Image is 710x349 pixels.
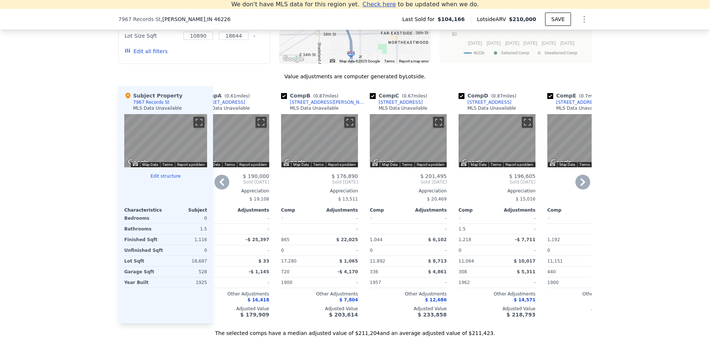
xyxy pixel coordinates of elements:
[459,224,496,234] div: 1.5
[506,162,533,167] a: Report a problem
[452,32,457,37] text: $0
[310,93,341,99] span: ( miles)
[133,99,169,105] div: 7967 Records St
[290,105,339,111] div: MLS Data Unavailable
[547,237,560,242] span: 1,192
[547,306,624,312] div: Adjusted Value
[428,269,447,274] span: $ 4,861
[167,277,207,288] div: 1925
[321,224,358,234] div: -
[498,213,535,223] div: -
[587,245,624,256] div: -
[313,162,324,167] a: Terms
[239,162,267,167] a: Report a problem
[290,99,367,105] div: [STREET_ADDRESS][PERSON_NAME]
[559,162,575,167] button: Map Data
[224,162,235,167] a: Terms
[467,99,511,105] div: [STREET_ADDRESS]
[379,105,427,111] div: MLS Data Unavailable
[487,41,501,46] text: [DATE]
[124,213,164,223] div: Bedrooms
[461,162,466,166] button: Keyboard shortcuts
[125,31,179,41] div: Lot Size Sqft
[281,306,358,312] div: Adjusted Value
[498,224,535,234] div: -
[459,277,496,288] div: 1962
[240,312,269,318] span: $ 179,909
[250,196,269,202] span: $ 19,108
[124,245,164,256] div: Unfinished Sqft
[459,114,535,167] div: Map
[284,162,289,166] button: Keyboard shortcuts
[281,54,305,64] a: Open this area in Google Maps (opens a new window)
[283,158,307,167] a: Open this area in Google Maps (opens a new window)
[459,259,474,264] span: 11,064
[162,162,173,167] a: Terms
[338,196,358,202] span: $ 13,511
[587,213,624,223] div: -
[547,277,584,288] div: 1900
[477,16,509,23] span: Lotside ARV
[425,297,447,302] span: $ 12,686
[408,207,447,213] div: Adjustments
[587,277,624,288] div: -
[167,256,207,266] div: 18,687
[547,269,556,274] span: 440
[370,213,407,223] div: 0
[399,59,429,63] a: Report a map error
[321,213,358,223] div: -
[516,196,535,202] span: $ 15,016
[370,179,447,185] span: Sold [DATE]
[545,13,571,26] button: SAVE
[437,16,465,23] span: $104,166
[339,259,358,264] span: $ 1,065
[281,179,358,185] span: Sold [DATE]
[459,179,535,185] span: Sold [DATE]
[459,114,535,167] div: Street View
[505,41,519,46] text: [DATE]
[428,237,447,242] span: $ 6,102
[488,93,519,99] span: ( miles)
[498,245,535,256] div: -
[459,213,496,223] div: 0
[370,99,423,105] a: [STREET_ADDRESS]
[124,267,164,277] div: Garage Sqft
[330,59,335,62] button: Keyboard shortcuts
[118,16,161,23] span: 7967 Records St
[410,224,447,234] div: -
[283,158,307,167] img: Google
[547,179,624,185] span: Sold [DATE]
[379,99,423,105] div: [STREET_ADDRESS]
[576,93,604,99] span: ( miles)
[547,213,584,223] div: 0
[547,259,563,264] span: 11,151
[281,291,358,297] div: Other Adjustments
[514,259,535,264] span: $ 10,017
[549,158,574,167] img: Google
[167,235,207,245] div: 1,116
[382,162,398,167] button: Map Data
[192,179,269,185] span: Sold [DATE]
[370,114,447,167] div: Street View
[281,259,297,264] span: 17,280
[547,114,624,167] div: Map
[547,99,633,105] a: [STREET_ADDRESS][PERSON_NAME]
[410,213,447,223] div: -
[370,259,385,264] span: 11,892
[281,207,319,213] div: Comp
[577,12,592,27] button: Show Options
[339,59,380,63] span: Map data ©2025 Google
[417,162,444,167] a: Report a problem
[509,16,536,22] span: $210,000
[410,245,447,256] div: -
[118,324,592,337] div: The selected comps have a median adjusted value of $211,204 and an average adjusted value of $211...
[403,93,413,99] span: 0.67
[433,117,444,128] button: Toggle fullscreen view
[315,93,325,99] span: 0.87
[501,51,529,55] text: Selected Comp
[547,291,624,297] div: Other Adjustments
[459,92,519,99] div: Comp D
[491,162,501,167] a: Terms
[509,173,535,179] span: $ 196,605
[459,269,467,274] span: 308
